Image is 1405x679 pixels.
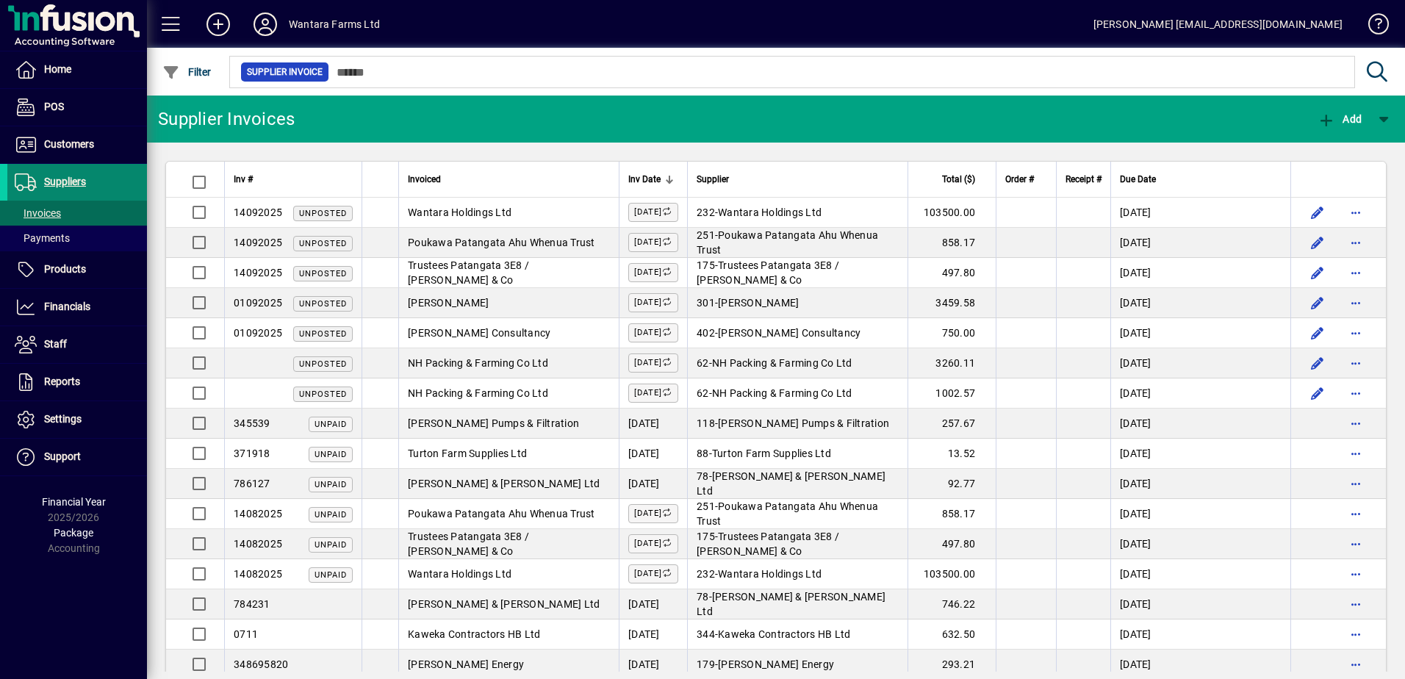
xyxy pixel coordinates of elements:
[408,568,511,580] span: Wantara Holdings Ltd
[628,353,678,373] label: [DATE]
[1110,619,1290,650] td: [DATE]
[408,478,600,489] span: [PERSON_NAME] & [PERSON_NAME] Ltd
[234,448,270,459] span: 371918
[315,450,347,459] span: Unpaid
[1306,291,1329,315] button: Edit
[247,65,323,79] span: Supplier Invoice
[628,534,678,553] label: [DATE]
[687,258,908,288] td: -
[1306,321,1329,345] button: Edit
[687,499,908,529] td: -
[1306,381,1329,405] button: Edit
[1120,171,1282,187] div: Due Date
[1110,439,1290,469] td: [DATE]
[908,439,996,469] td: 13.52
[299,239,347,248] span: Unposted
[315,540,347,550] span: Unpaid
[234,237,282,248] span: 14092025
[1110,228,1290,258] td: [DATE]
[1306,231,1329,254] button: Edit
[697,628,715,640] span: 344
[234,478,270,489] span: 786127
[408,417,579,429] span: [PERSON_NAME] Pumps & Filtration
[15,207,61,219] span: Invoices
[7,126,147,163] a: Customers
[697,591,885,617] span: [PERSON_NAME] & [PERSON_NAME] Ltd
[408,327,550,339] span: [PERSON_NAME] Consultancy
[942,171,975,187] span: Total ($)
[908,258,996,288] td: 497.80
[315,510,347,520] span: Unpaid
[299,329,347,339] span: Unposted
[712,448,831,459] span: Turton Farm Supplies Ltd
[628,323,678,342] label: [DATE]
[917,171,988,187] div: Total ($)
[408,297,489,309] span: [PERSON_NAME]
[234,538,282,550] span: 14082025
[1344,381,1368,405] button: More options
[1110,258,1290,288] td: [DATE]
[628,203,678,222] label: [DATE]
[697,568,715,580] span: 232
[408,171,610,187] div: Invoiced
[1110,318,1290,348] td: [DATE]
[619,409,687,439] td: [DATE]
[158,107,295,131] div: Supplier Invoices
[408,598,600,610] span: [PERSON_NAME] & [PERSON_NAME] Ltd
[697,327,715,339] span: 402
[1344,231,1368,254] button: More options
[1344,351,1368,375] button: More options
[1344,622,1368,646] button: More options
[1344,532,1368,556] button: More options
[408,171,441,187] span: Invoiced
[44,376,80,387] span: Reports
[7,51,147,88] a: Home
[718,568,822,580] span: Wantara Holdings Ltd
[299,209,347,218] span: Unposted
[315,420,347,429] span: Unpaid
[7,89,147,126] a: POS
[234,568,282,580] span: 14082025
[619,439,687,469] td: [DATE]
[697,259,839,286] span: Trustees Patangata 3E8 / [PERSON_NAME] & Co
[1110,529,1290,559] td: [DATE]
[1344,261,1368,284] button: More options
[44,301,90,312] span: Financials
[697,297,715,309] span: 301
[908,589,996,619] td: 746.22
[7,289,147,326] a: Financials
[1344,502,1368,525] button: More options
[162,66,212,78] span: Filter
[1306,261,1329,284] button: Edit
[1110,499,1290,529] td: [DATE]
[1344,592,1368,616] button: More options
[908,288,996,318] td: 3459.58
[44,338,67,350] span: Staff
[1110,288,1290,318] td: [DATE]
[1093,12,1343,36] div: [PERSON_NAME] [EMAIL_ADDRESS][DOMAIN_NAME]
[619,589,687,619] td: [DATE]
[1306,351,1329,375] button: Edit
[619,619,687,650] td: [DATE]
[234,297,282,309] span: 01092025
[1344,201,1368,224] button: More options
[242,11,289,37] button: Profile
[44,101,64,112] span: POS
[408,508,595,520] span: Poukawa Patangata Ahu Whenua Trust
[299,359,347,369] span: Unposted
[1120,171,1156,187] span: Due Date
[408,531,529,557] span: Trustees Patangata 3E8 / [PERSON_NAME] & Co
[628,504,678,523] label: [DATE]
[1344,472,1368,495] button: More options
[908,529,996,559] td: 497.80
[408,387,548,399] span: NH Packing & Farming Co Ltd
[908,559,996,589] td: 103500.00
[408,658,524,670] span: [PERSON_NAME] Energy
[289,12,380,36] div: Wantara Farms Ltd
[1110,559,1290,589] td: [DATE]
[687,589,908,619] td: -
[697,448,709,459] span: 88
[315,570,347,580] span: Unpaid
[315,480,347,489] span: Unpaid
[234,171,353,187] div: Inv #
